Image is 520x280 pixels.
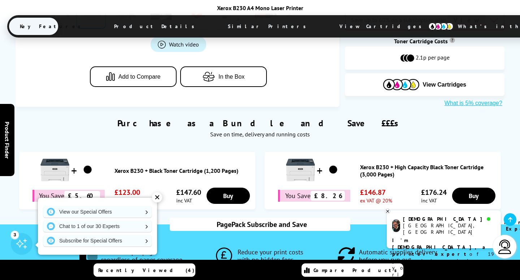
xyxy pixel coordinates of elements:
[218,74,244,80] span: In the Box
[217,18,321,35] span: Similar Printers
[9,18,95,35] span: Key Features
[7,4,513,12] div: Xerox B230 A4 Mono Laser Printer
[64,191,100,201] span: £5.60
[286,156,315,184] img: Xerox B230 + High Capacity Black Toner Cartridge (3,000 Pages)
[43,206,152,218] a: View our Special Offers
[421,197,447,204] span: inc VAT
[151,37,206,52] a: Product_All_Videos
[311,191,345,201] span: £8.26
[16,107,504,141] div: Purchase as a Bundle and Save £££s
[176,197,201,204] span: inc VAT
[176,188,201,197] span: £147.60
[79,161,97,179] img: Xerox B230 + Black Toner Cartridge (1,200 Pages)
[359,248,441,264] span: Automatic supplies delivery before you run out
[103,18,209,35] span: Product Details
[32,190,105,202] div: You Save
[238,248,307,264] span: Reduce your print costs with no hidden fees
[403,216,495,222] div: [DEMOGRAPHIC_DATA]
[25,131,495,138] div: Save on time, delivery and running costs
[43,235,152,246] a: Subscribe for Special Offers
[452,188,495,204] a: Buy
[152,192,162,202] div: ✕
[392,219,400,232] img: chris-livechat.png
[11,231,19,239] div: 3
[428,22,454,30] img: cmyk-icon.svg
[313,267,401,274] span: Compare Products
[360,188,392,197] span: £146.87
[118,74,161,80] span: Add to Compare
[423,82,467,88] span: View Cartridges
[350,79,499,91] button: View Cartridges
[329,17,439,36] span: View Cartridges
[114,167,252,174] a: Xerox B230 + Black Toner Cartridge (1,200 Pages)
[90,66,177,87] button: Add to Compare
[94,263,195,277] a: Recently Viewed (4)
[442,100,504,107] button: What is 5% coverage?
[302,263,403,277] a: Compare Products
[169,41,199,48] span: Watch video
[43,220,152,232] a: Chat to 1 of our 30 Experts
[498,240,512,254] img: user-headset-light.svg
[360,163,497,178] a: Xerox B230 + High Capacity Black Toner Cartridge (3,000 Pages)
[392,237,487,257] b: I'm [DEMOGRAPHIC_DATA], a printer expert
[4,122,11,159] span: Product Finder
[450,38,455,43] sup: Cost per page
[213,220,307,229] span: PagePack Subscribe and Save
[114,188,147,197] span: £123.00
[416,54,450,62] span: 2.1p per page
[360,197,392,204] span: ex VAT @ 20%
[101,248,186,264] span: Fixed cost per page regardless of paper coverage
[383,79,419,90] img: Cartridges
[324,161,342,179] img: Xerox B230 + High Capacity Black Toner Cartridge (3,000 Pages)
[180,66,267,87] button: In the Box
[392,237,495,278] p: of 19 years! I can help you choose the right product
[421,188,447,197] span: £176.24
[40,156,69,184] img: Xerox B230 + Black Toner Cartridge (1,200 Pages)
[98,267,195,274] span: Recently Viewed (4)
[403,222,495,235] div: [GEOGRAPHIC_DATA], [GEOGRAPHIC_DATA]
[278,190,350,202] div: You Save
[207,188,250,204] a: Buy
